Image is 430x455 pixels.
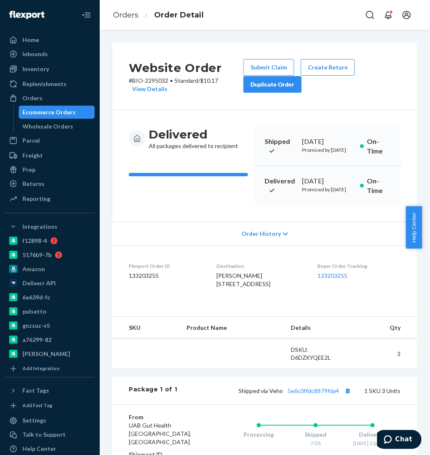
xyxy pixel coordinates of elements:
[129,59,243,77] h2: Website Order
[19,120,95,133] a: Wholesale Orders
[22,65,49,73] div: Inventory
[5,262,95,276] a: Amazon
[5,234,95,247] a: f12898-4
[22,265,45,273] div: Amazon
[22,180,44,188] div: Returns
[5,149,95,162] a: Freight
[5,347,95,361] a: [PERSON_NAME]
[22,279,56,287] div: Deliverr API
[342,386,353,396] button: Copy tracking number
[9,11,44,19] img: Flexport logo
[351,317,418,339] th: Qty
[351,339,418,369] td: 3
[174,77,198,84] span: Standard
[302,146,354,153] p: Promised by [DATE]
[5,77,95,91] a: Replenishments
[5,333,95,346] a: a76299-82
[5,91,95,105] a: Orders
[112,317,180,339] th: SKU
[317,262,401,270] dt: Buyer Order Tracking
[22,166,35,174] div: Prep
[302,176,354,186] div: [DATE]
[377,430,422,451] iframe: Opens a widget where you can chat to one of our agents
[406,206,422,249] button: Help Center
[5,305,95,318] a: pulsetto
[362,7,378,23] button: Open Search Box
[265,176,295,195] p: Delivered
[238,388,353,395] span: Shipped via Veho
[22,307,47,316] div: pulsetto
[367,137,391,156] p: On-Time
[22,94,42,102] div: Orders
[22,151,43,160] div: Freight
[22,237,47,245] div: f12898-4
[22,365,59,372] div: Add Integration
[78,7,95,23] button: Close Navigation
[129,422,191,446] span: UAB Gut Health [GEOGRAPHIC_DATA], [GEOGRAPHIC_DATA]
[129,413,197,422] dt: From
[5,33,95,47] a: Home
[398,7,415,23] button: Open account menu
[22,80,66,88] div: Replenishments
[5,364,95,374] a: Add Integration
[302,186,354,193] p: Promised by [DATE]
[5,248,95,262] a: 5176b9-7b
[129,262,204,270] dt: Flexport Order ID
[149,127,238,142] h3: Delivered
[129,77,243,93] p: # BIO-2295032 / $10.17
[22,402,52,409] div: Add Fast Tag
[241,230,281,238] span: Order History
[5,220,95,233] button: Integrations
[243,59,294,76] button: Submit Claim
[22,321,50,330] div: gnzsuz-v5
[113,10,138,20] a: Orders
[180,317,284,339] th: Product Name
[243,76,302,93] button: Duplicate Order
[149,127,238,150] div: All packages delivered to recipient
[22,136,40,145] div: Parcel
[230,431,287,439] div: Processing
[129,85,167,93] button: View Details
[5,414,95,428] a: Settings
[22,387,49,395] div: Fast Tags
[5,163,95,176] a: Prep
[5,177,95,190] a: Returns
[177,386,401,396] div: 1 SKU 3 Units
[5,428,95,442] button: Talk to Support
[23,122,74,131] div: Wholesale Orders
[302,137,354,146] div: [DATE]
[19,106,95,119] a: Ecommerce Orders
[380,7,397,23] button: Open notifications
[217,272,271,287] span: [PERSON_NAME] [STREET_ADDRESS]
[5,134,95,147] a: Parcel
[23,108,76,116] div: Ecommerce Orders
[22,350,70,358] div: [PERSON_NAME]
[301,59,355,76] button: Create Return
[22,336,52,344] div: a76299-82
[22,195,50,203] div: Reporting
[287,440,344,447] div: 7/28
[5,384,95,398] button: Fast Tags
[22,251,52,259] div: 5176b9-7b
[5,277,95,290] a: Deliverr API
[217,262,305,270] dt: Destination
[22,417,46,425] div: Settings
[291,346,345,362] div: DSKU: D6DZXYQEE2L
[287,431,344,439] div: Shipped
[22,431,66,439] div: Talk to Support
[5,401,95,411] a: Add Fast Tag
[5,319,95,332] a: gnzsuz-v5
[251,80,295,89] div: Duplicate Order
[106,3,210,27] ol: breadcrumbs
[129,272,204,280] dd: 133203255
[5,291,95,304] a: 6e639d-fc
[22,36,39,44] div: Home
[22,50,48,58] div: Inbounds
[154,10,204,20] a: Order Detail
[5,47,95,61] a: Inbounds
[5,192,95,205] a: Reporting
[129,386,177,396] div: Package 1 of 1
